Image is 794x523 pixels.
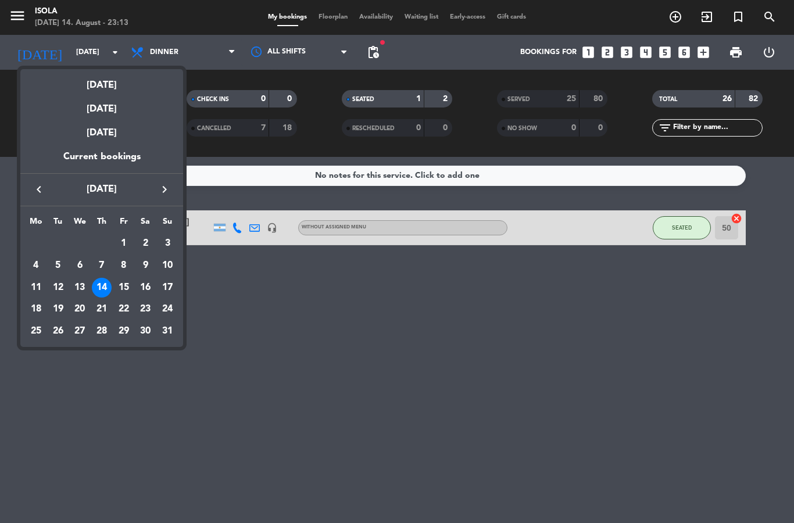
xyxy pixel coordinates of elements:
div: 30 [135,321,155,341]
th: Tuesday [47,215,69,233]
div: [DATE] [20,93,183,117]
td: August 4, 2025 [25,255,47,277]
td: August 10, 2025 [156,255,178,277]
td: August 24, 2025 [156,298,178,320]
div: 26 [48,321,68,341]
td: August 19, 2025 [47,298,69,320]
td: August 31, 2025 [156,320,178,342]
div: 8 [114,256,134,275]
td: August 7, 2025 [91,255,113,277]
div: 9 [135,256,155,275]
div: 22 [114,299,134,319]
div: 23 [135,299,155,319]
div: 13 [70,278,90,298]
td: August 28, 2025 [91,320,113,342]
td: August 23, 2025 [135,298,157,320]
div: 27 [70,321,90,341]
td: August 14, 2025 [91,277,113,299]
th: Monday [25,215,47,233]
div: 25 [26,321,46,341]
td: August 18, 2025 [25,298,47,320]
div: 29 [114,321,134,341]
td: August 21, 2025 [91,298,113,320]
td: August 25, 2025 [25,320,47,342]
td: August 17, 2025 [156,277,178,299]
th: Wednesday [69,215,91,233]
th: Saturday [135,215,157,233]
div: 4 [26,256,46,275]
td: August 3, 2025 [156,232,178,255]
div: 19 [48,299,68,319]
div: 31 [158,321,177,341]
span: [DATE] [49,182,154,197]
td: August 30, 2025 [135,320,157,342]
div: 12 [48,278,68,298]
td: August 12, 2025 [47,277,69,299]
i: keyboard_arrow_right [158,182,171,196]
td: August 6, 2025 [69,255,91,277]
div: 5 [48,256,68,275]
td: August 5, 2025 [47,255,69,277]
i: keyboard_arrow_left [32,182,46,196]
div: 7 [92,256,112,275]
div: [DATE] [20,69,183,93]
td: August 1, 2025 [113,232,135,255]
div: 6 [70,256,90,275]
div: 24 [158,299,177,319]
div: Current bookings [20,149,183,173]
div: 2 [135,234,155,253]
div: 28 [92,321,112,341]
div: [DATE] [20,117,183,149]
td: August 16, 2025 [135,277,157,299]
td: August 29, 2025 [113,320,135,342]
button: keyboard_arrow_left [28,182,49,197]
td: August 20, 2025 [69,298,91,320]
div: 17 [158,278,177,298]
div: 1 [114,234,134,253]
th: Sunday [156,215,178,233]
td: August 22, 2025 [113,298,135,320]
th: Friday [113,215,135,233]
td: August 11, 2025 [25,277,47,299]
td: August 13, 2025 [69,277,91,299]
td: August 8, 2025 [113,255,135,277]
div: 16 [135,278,155,298]
div: 14 [92,278,112,298]
div: 18 [26,299,46,319]
td: August 2, 2025 [135,232,157,255]
div: 11 [26,278,46,298]
div: 3 [158,234,177,253]
td: August 15, 2025 [113,277,135,299]
td: AUG [25,232,113,255]
td: August 9, 2025 [135,255,157,277]
div: 10 [158,256,177,275]
td: August 26, 2025 [47,320,69,342]
th: Thursday [91,215,113,233]
div: 20 [70,299,90,319]
div: 15 [114,278,134,298]
td: August 27, 2025 [69,320,91,342]
button: keyboard_arrow_right [154,182,175,197]
div: 21 [92,299,112,319]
